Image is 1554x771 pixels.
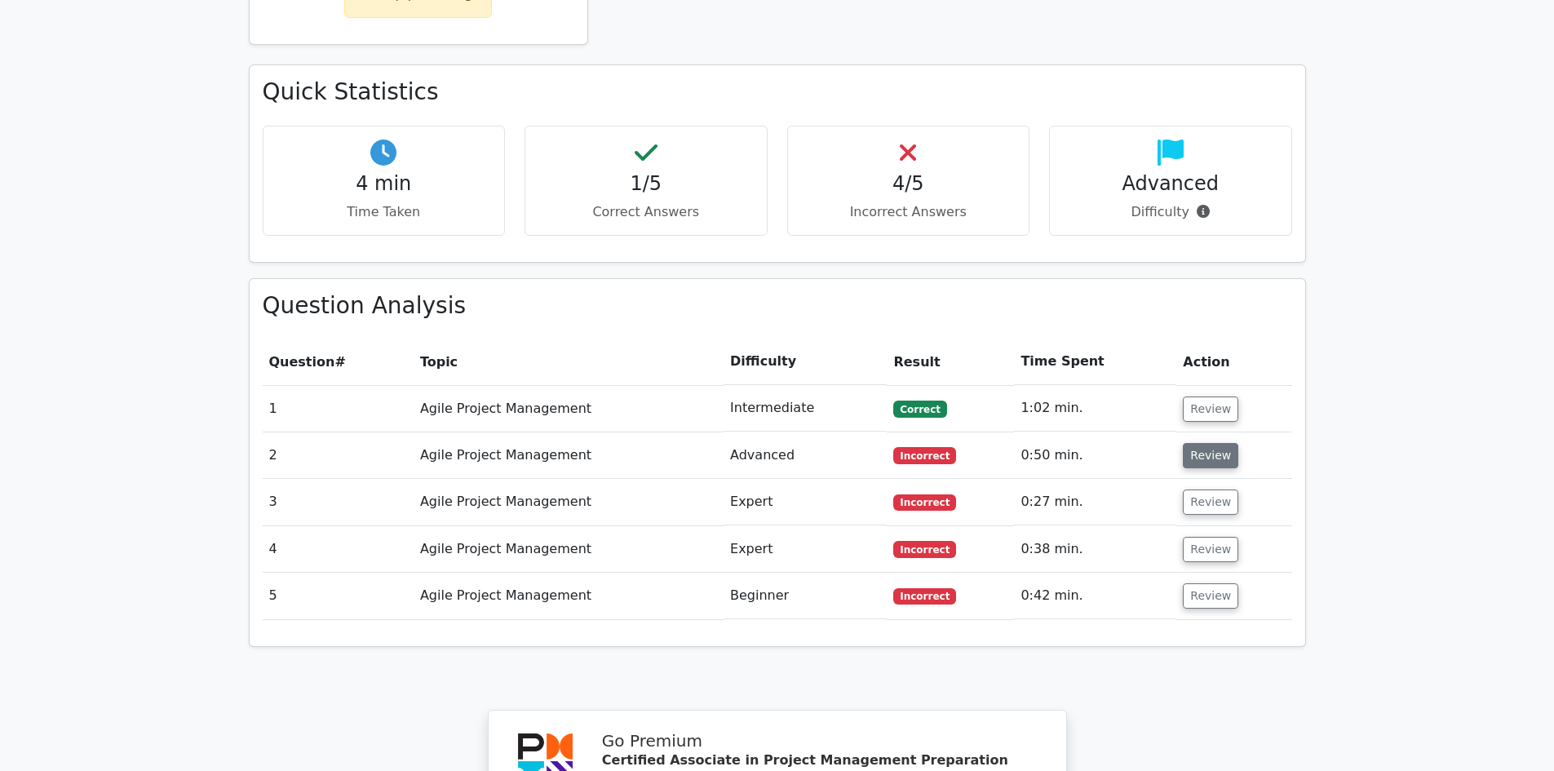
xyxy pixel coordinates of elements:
p: Correct Answers [538,202,754,222]
span: Incorrect [893,447,956,463]
h4: 1/5 [538,172,754,196]
td: 1:02 min. [1014,385,1176,432]
td: 3 [263,479,414,525]
td: 0:50 min. [1014,432,1176,479]
span: Incorrect [893,541,956,557]
td: Agile Project Management [414,526,724,573]
p: Time Taken [277,202,492,222]
th: Difficulty [724,339,887,385]
span: Incorrect [893,494,956,511]
h4: 4 min [277,172,492,196]
h3: Question Analysis [263,292,1292,320]
td: 5 [263,573,414,619]
p: Difficulty [1063,202,1278,222]
th: Action [1176,339,1291,385]
button: Review [1183,397,1238,422]
td: Agile Project Management [414,385,724,432]
td: Expert [724,526,887,573]
td: 4 [263,526,414,573]
button: Review [1183,583,1238,609]
button: Review [1183,443,1238,468]
p: Incorrect Answers [801,202,1016,222]
td: Agile Project Management [414,479,724,525]
td: 0:27 min. [1014,479,1176,525]
td: Expert [724,479,887,525]
button: Review [1183,537,1238,562]
button: Review [1183,490,1238,515]
th: Topic [414,339,724,385]
h4: 4/5 [801,172,1016,196]
td: Beginner [724,573,887,619]
span: Incorrect [893,588,956,605]
th: Result [887,339,1014,385]
th: Time Spent [1014,339,1176,385]
th: # [263,339,414,385]
h3: Quick Statistics [263,78,1292,106]
td: 2 [263,432,414,479]
td: Agile Project Management [414,432,724,479]
h4: Advanced [1063,172,1278,196]
td: 0:38 min. [1014,526,1176,573]
td: 0:42 min. [1014,573,1176,619]
td: 1 [263,385,414,432]
span: Correct [893,401,946,417]
span: Question [269,354,335,370]
td: Advanced [724,432,887,479]
td: Agile Project Management [414,573,724,619]
td: Intermediate [724,385,887,432]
